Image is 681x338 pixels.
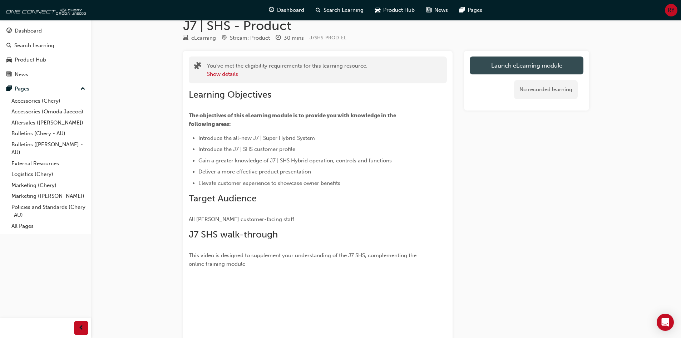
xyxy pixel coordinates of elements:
a: search-iconSearch Learning [310,3,369,18]
span: learningResourceType_ELEARNING-icon [183,35,188,41]
span: puzzle-icon [194,63,201,71]
div: Dashboard [15,27,42,35]
a: Dashboard [3,24,88,38]
span: news-icon [6,72,12,78]
div: 30 mins [284,34,304,42]
a: Aftersales ([PERSON_NAME]) [9,117,88,128]
a: news-iconNews [420,3,454,18]
span: J7 SHS walk-through [189,229,278,240]
span: Learning Objectives [189,89,271,100]
div: You've met the eligibility requirements for this learning resource. [207,62,367,78]
span: pages-icon [6,86,12,92]
span: target-icon [222,35,227,41]
span: Dashboard [277,6,304,14]
span: news-icon [426,6,431,15]
span: pages-icon [459,6,465,15]
span: prev-icon [79,324,84,333]
div: Product Hub [15,56,46,64]
a: Marketing ([PERSON_NAME]) [9,191,88,202]
div: Search Learning [14,41,54,50]
h1: J7 | SHS - Product [183,18,589,34]
a: All Pages [9,221,88,232]
button: Show details [207,70,238,78]
button: DashboardSearch LearningProduct HubNews [3,23,88,82]
span: car-icon [375,6,380,15]
div: Stream [222,34,270,43]
a: Logistics (Chery) [9,169,88,180]
span: Product Hub [383,6,415,14]
div: eLearning [191,34,216,42]
span: News [434,6,448,14]
span: RY [668,6,675,14]
a: Launch eLearning module [470,57,583,74]
img: oneconnect [4,3,86,17]
a: pages-iconPages [454,3,488,18]
button: Pages [3,82,88,95]
button: RY [665,4,677,16]
a: Policies and Standards (Chery -AU) [9,202,88,221]
span: guage-icon [269,6,274,15]
span: Search Learning [324,6,364,14]
span: car-icon [6,57,12,63]
a: Bulletins (Chery - AU) [9,128,88,139]
a: Product Hub [3,53,88,67]
a: Marketing (Chery) [9,180,88,191]
span: Gain a greater knowledge of J7 | SHS Hybrid operation, controls and functions [198,157,392,164]
span: up-icon [80,84,85,94]
span: clock-icon [276,35,281,41]
span: Pages [468,6,482,14]
div: Pages [15,85,29,93]
div: News [15,70,28,79]
div: Type [183,34,216,43]
div: Stream: Product [230,34,270,42]
span: Introduce the J7 | SHS customer profile [198,146,295,152]
span: Learning resource code [310,35,346,41]
span: All [PERSON_NAME] customer-facing staff. [189,216,296,222]
a: Search Learning [3,39,88,52]
span: This video is designed to supplement your understanding of the J7 SHS, complementing the online t... [189,252,418,267]
a: Bulletins ([PERSON_NAME] - AU) [9,139,88,158]
span: Introduce the all-new J7 | Super Hybrid System [198,135,315,141]
div: Open Intercom Messenger [657,314,674,331]
div: No recorded learning [514,80,578,99]
span: Target Audience [189,193,257,204]
a: News [3,68,88,81]
span: search-icon [316,6,321,15]
span: Elevate customer experience to showcase owner benefits [198,180,340,186]
a: car-iconProduct Hub [369,3,420,18]
a: Accessories (Chery) [9,95,88,107]
a: Accessories (Omoda Jaecoo) [9,106,88,117]
span: guage-icon [6,28,12,34]
span: Deliver a more effective product presentation [198,168,311,175]
span: search-icon [6,43,11,49]
span: The objectives of this eLearning module is to provide you with knowledge in the following areas: [189,112,397,127]
a: guage-iconDashboard [263,3,310,18]
a: External Resources [9,158,88,169]
div: Duration [276,34,304,43]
